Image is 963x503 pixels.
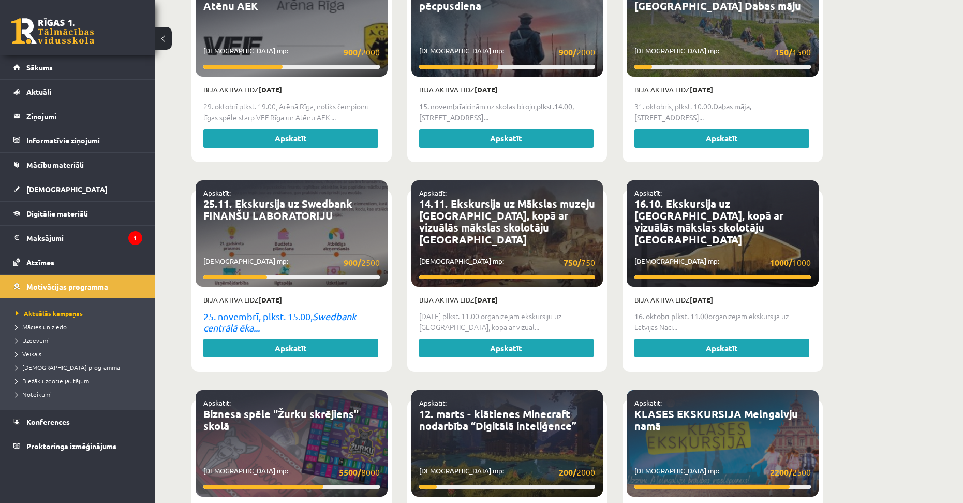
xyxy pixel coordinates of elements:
i: 1 [128,231,142,245]
legend: Maksājumi [26,226,142,250]
p: 31. oktobris, plkst. 10.00. ... [634,101,811,123]
p: [DEMOGRAPHIC_DATA] mp: [634,256,811,269]
span: Proktoringa izmēģinājums [26,441,116,451]
span: Atzīmes [26,257,54,267]
p: Bija aktīva līdz [203,84,380,95]
a: 12. marts - klātienes Minecraft nodarbība “Digitālā inteliģence” [419,407,576,433]
a: Digitālie materiāli [13,202,142,225]
a: Biznesa spēle "Žurku skrējiens" skolā [203,407,359,433]
a: Apskatīt [203,339,378,357]
strong: [DATE] [475,85,498,94]
span: Aktuāli [26,87,51,96]
a: Biežāk uzdotie jautājumi [16,376,145,385]
a: Apskatīt [419,339,594,357]
a: Apskatīt [634,129,809,148]
span: Digitālie materiāli [26,209,88,218]
a: 25.11. Ekskursija uz Swedbank FINANŠU LABORATORIJU [203,197,352,222]
a: Motivācijas programma [13,275,142,298]
p: organizējam ekskursija uz Latvijas Naci... [634,311,811,333]
p: Bija aktīva līdz [634,295,811,305]
span: 2500 [770,466,811,479]
a: Apskatīt: [634,398,662,407]
span: Mācību materiāli [26,160,84,169]
p: [DEMOGRAPHIC_DATA] mp: [203,466,380,479]
a: [DEMOGRAPHIC_DATA] programma [16,363,145,372]
p: [DATE] plkst. 11.00 organizējam ekskursiju uz [GEOGRAPHIC_DATA], kopā ar vizuāl... [419,311,596,333]
strong: 200/ [559,467,576,478]
strong: 1000/ [770,257,792,268]
strong: 900/ [344,47,361,58]
span: 2000 [559,466,595,479]
p: [DEMOGRAPHIC_DATA] mp: [419,256,596,269]
p: Bija aktīva līdz [634,84,811,95]
strong: 2200/ [770,467,792,478]
a: Apskatīt [203,129,378,148]
legend: Ziņojumi [26,104,142,128]
span: [DEMOGRAPHIC_DATA] programma [16,363,120,371]
strong: [DATE] [475,295,498,304]
a: Apskatīt: [203,189,231,197]
p: [DEMOGRAPHIC_DATA] mp: [203,256,380,269]
a: 16.10. Ekskursija uz [GEOGRAPHIC_DATA], kopā ar vizuālās mākslas skolotāju [GEOGRAPHIC_DATA] [634,197,783,246]
span: Biežāk uzdotie jautājumi [16,377,91,385]
span: Sākums [26,63,53,72]
span: 2500 [344,256,380,269]
span: 25. novembrī, plkst. 15.00, [203,311,313,322]
a: [DEMOGRAPHIC_DATA] [13,177,142,201]
a: Konferences [13,410,142,434]
strong: 900/ [344,257,361,268]
a: Apskatīt: [634,189,662,197]
span: 1000 [770,256,811,269]
a: Apskatīt: [419,398,447,407]
a: Ziņojumi [13,104,142,128]
a: KLASES EKSKURSIJA Melngalvju namā [634,407,798,433]
span: 1500 [775,46,811,59]
span: Noteikumi [16,390,52,398]
p: Bija aktīva līdz [419,84,596,95]
strong: [DATE] [690,295,713,304]
span: 2000 [344,46,380,59]
a: Aktuālās kampaņas [16,309,145,318]
strong: 5500/ [339,467,361,478]
span: 2000 [559,46,595,59]
strong: 16. oktobrī plkst. 11.00 [634,311,708,321]
span: Uzdevumi [16,336,50,344]
strong: [DATE] [690,85,713,94]
p: 29. oktobrī plkst. 19.00, Arēnā Rīga, notiks čempionu līgas spēle starp VEF Rīga un Atēnu AEK ... [203,101,380,123]
strong: 900/ [559,47,576,58]
a: Sākums [13,55,142,79]
strong: 150/ [775,47,792,58]
a: Aktuāli [13,80,142,104]
p: Bija aktīva līdz [419,295,596,305]
strong: [DATE] [259,295,282,304]
p: [DEMOGRAPHIC_DATA] mp: [634,466,811,479]
a: Rīgas 1. Tālmācības vidusskola [11,18,94,44]
p: [DEMOGRAPHIC_DATA] mp: [419,466,596,479]
a: Apskatīt [419,129,594,148]
span: [DEMOGRAPHIC_DATA] [26,184,108,194]
a: Apskatīt: [203,398,231,407]
span: Konferences [26,417,70,426]
a: Informatīvie ziņojumi [13,128,142,152]
a: 14.11. Ekskursija uz Mākslas muzeju [GEOGRAPHIC_DATA], kopā ar vizuālās mākslas skolotāju [GEOGRA... [419,197,595,246]
a: Apskatīt: [419,189,447,197]
legend: Informatīvie ziņojumi [26,128,142,152]
p: aicinām uz skolas biroju, [419,101,596,123]
span: Aktuālās kampaņas [16,309,83,318]
span: 8000 [339,466,380,479]
span: Motivācijas programma [26,282,108,291]
a: Mācību materiāli [13,153,142,177]
a: Proktoringa izmēģinājums [13,434,142,458]
a: Apskatīt [634,339,809,357]
a: Veikals [16,349,145,358]
a: Mācies un ziedo [16,322,145,332]
span: Veikals [16,350,41,358]
a: Uzdevumi [16,336,145,345]
span: Mācies un ziedo [16,323,67,331]
a: Noteikumi [16,390,145,399]
p: Bija aktīva līdz [203,295,380,305]
p: [DEMOGRAPHIC_DATA] mp: [419,46,596,59]
p: [DEMOGRAPHIC_DATA] mp: [634,46,811,59]
strong: 15. novembrī [419,102,462,111]
strong: 750/ [564,257,581,268]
